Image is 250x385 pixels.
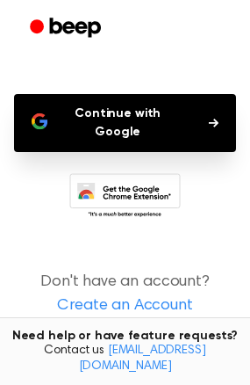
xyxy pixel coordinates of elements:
span: Contact us [11,344,239,374]
a: [EMAIL_ADDRESS][DOMAIN_NAME] [79,345,206,373]
a: Beep [18,11,117,46]
p: Don't have an account? [14,271,236,318]
button: Continue with Google [14,94,236,152]
a: Create an Account [18,294,232,318]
